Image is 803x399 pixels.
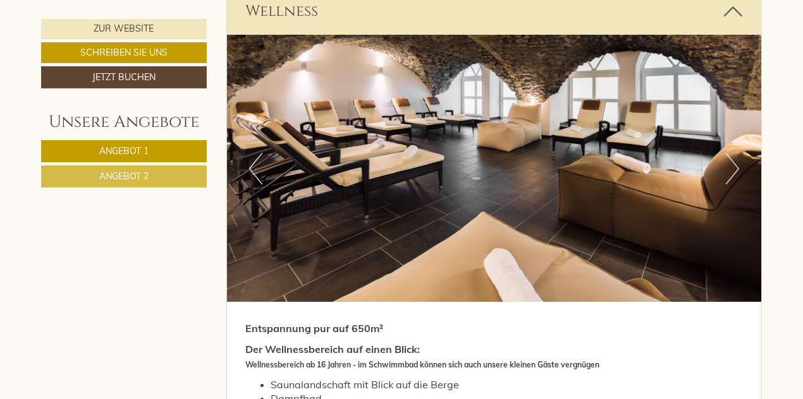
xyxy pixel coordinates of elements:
[249,153,262,184] button: Previous
[41,110,207,134] div: Unsere Angebote
[99,170,149,182] span: Angebot 2
[246,360,600,369] span: Wellnessbereich ab 16 Jahren - im Schwimmbad können sich auch unsere kleinen Gäste vergnügen
[246,343,600,370] strong: Der Wellnessbereich auf einen Blick:
[246,322,384,335] strong: Entspannung pur auf 650m²
[41,19,207,39] a: Zur Website
[726,153,739,184] button: Next
[41,66,207,88] a: Jetzt buchen
[271,378,743,392] li: Saunalandschaft mit Blick auf die Berge
[99,145,149,157] span: Angebot 1
[41,42,207,63] a: Schreiben Sie uns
